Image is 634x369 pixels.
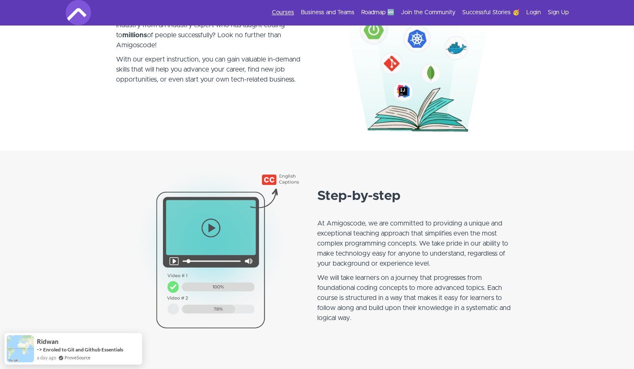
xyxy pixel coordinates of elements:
a: Successful Stories 🥳 [462,8,520,17]
img: provesource social proof notification image [7,335,34,362]
a: Business and Teams [301,8,355,17]
a: Courses [272,8,294,17]
span: -> [37,346,42,353]
strong: Step-by-step [317,190,401,203]
img: Step by Step Tutorials [116,159,317,360]
a: ProveSource [65,354,91,361]
a: Enroled to Git and Github Essentials [43,346,123,353]
p: We will take learners on a journey that progresses from foundational coding concepts to more adva... [317,273,518,333]
a: Join the Community [401,8,455,17]
p: At Amigoscode, we are committed to providing a unique and exceptional teaching approach that simp... [317,208,518,269]
p: With our expert instruction, you can gain valuable in-demand skills that will help you advance yo... [116,54,312,95]
span: ridwan [37,338,59,345]
strong: millions [122,32,147,38]
a: Roadmap 🆕 [361,8,394,17]
span: a day ago [37,354,56,361]
a: Login [526,8,541,17]
a: Sign Up [548,8,569,17]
